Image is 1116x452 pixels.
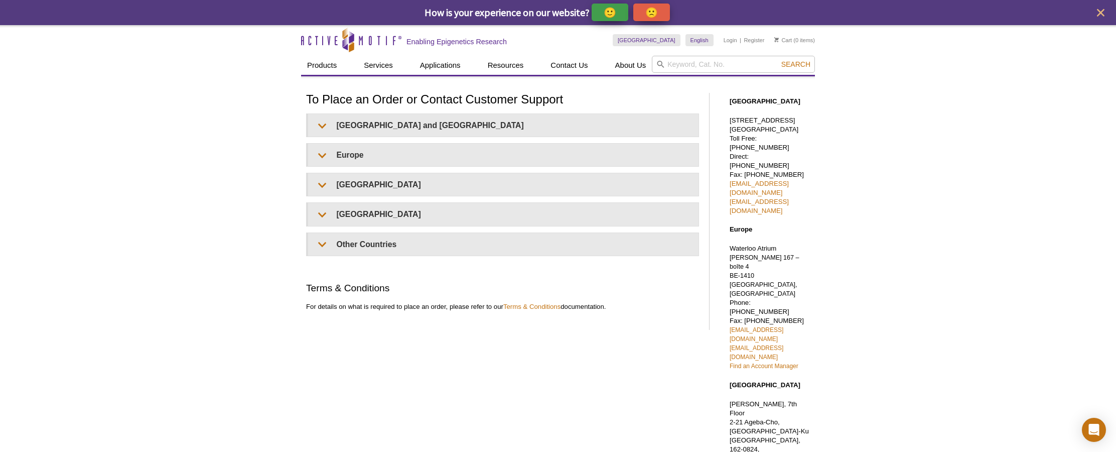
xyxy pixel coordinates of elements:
p: 🙂 [604,6,616,19]
span: [PERSON_NAME] 167 – boîte 4 BE-1410 [GEOGRAPHIC_DATA], [GEOGRAPHIC_DATA] [730,254,799,297]
a: Terms & Conditions [503,303,561,310]
a: [EMAIL_ADDRESS][DOMAIN_NAME] [730,326,783,343]
strong: [GEOGRAPHIC_DATA] [730,97,800,105]
a: Products [301,56,343,75]
a: Services [358,56,399,75]
summary: Europe [308,144,699,166]
a: Resources [482,56,530,75]
summary: [GEOGRAPHIC_DATA] and [GEOGRAPHIC_DATA] [308,114,699,137]
p: [STREET_ADDRESS] [GEOGRAPHIC_DATA] Toll Free: [PHONE_NUMBER] Direct: [PHONE_NUMBER] Fax: [PHONE_N... [730,116,810,215]
button: close [1094,7,1107,19]
strong: Europe [730,225,752,233]
a: [EMAIL_ADDRESS][DOMAIN_NAME] [730,198,789,214]
a: [EMAIL_ADDRESS][DOMAIN_NAME] [730,180,789,196]
a: [GEOGRAPHIC_DATA] [613,34,680,46]
h2: Terms & Conditions [306,281,699,295]
li: (0 items) [774,34,815,46]
input: Keyword, Cat. No. [652,56,815,73]
p: 🙁 [645,6,658,19]
p: For details on what is required to place an order, please refer to our documentation. [306,302,699,311]
a: Contact Us [544,56,594,75]
a: English [685,34,714,46]
summary: [GEOGRAPHIC_DATA] [308,173,699,196]
a: Login [724,37,737,44]
a: Register [744,37,764,44]
a: Cart [774,37,792,44]
li: | [740,34,741,46]
a: Applications [414,56,467,75]
h2: Enabling Epigenetics Research [406,37,507,46]
a: Find an Account Manager [730,363,798,370]
p: Waterloo Atrium Phone: [PHONE_NUMBER] Fax: [PHONE_NUMBER] [730,244,810,371]
a: About Us [609,56,652,75]
h1: To Place an Order or Contact Customer Support [306,93,699,107]
summary: Other Countries [308,233,699,256]
span: How is your experience on our website? [425,6,590,19]
strong: [GEOGRAPHIC_DATA] [730,381,800,389]
summary: [GEOGRAPHIC_DATA] [308,203,699,225]
a: [EMAIL_ADDRESS][DOMAIN_NAME] [730,345,783,361]
span: Search [781,60,810,68]
img: Your Cart [774,37,779,42]
div: Open Intercom Messenger [1082,418,1106,442]
button: Search [778,60,813,69]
